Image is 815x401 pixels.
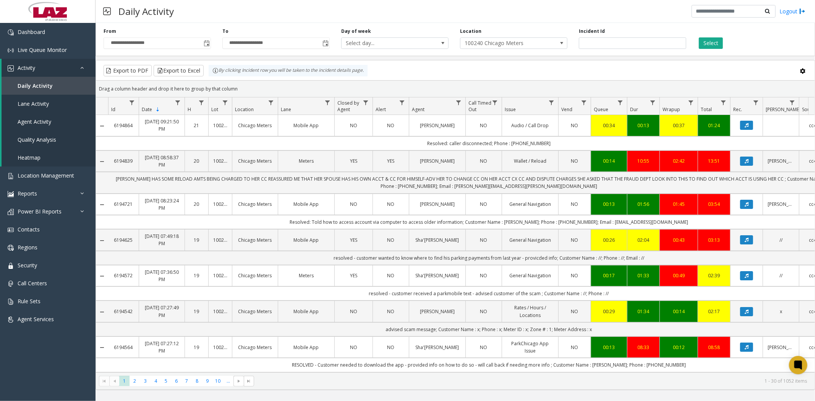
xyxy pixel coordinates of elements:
a: Total Filter Menu [718,97,729,108]
a: NO [378,272,404,279]
a: Wrapup Filter Menu [686,97,696,108]
a: 00:17 [596,272,622,279]
div: 00:13 [596,344,622,351]
label: From [104,28,116,35]
span: NO [571,272,578,279]
span: Page 3 [140,376,151,386]
label: To [222,28,228,35]
a: Wallet / Reload [507,157,554,165]
span: Page 2 [130,376,140,386]
a: 01:33 [632,272,655,279]
img: 'icon' [8,245,14,251]
img: 'icon' [8,191,14,197]
a: Collapse Details [96,238,108,244]
a: 02:42 [664,157,693,165]
a: NO [563,308,586,315]
a: Mobile App [283,236,330,244]
div: 08:58 [703,344,726,351]
a: NO [339,308,368,315]
a: General Navigation [507,200,554,208]
span: YES [350,237,357,243]
div: 00:37 [664,122,693,129]
a: [DATE] 08:58:37 PM [144,154,180,168]
a: 100240 [213,236,227,244]
a: Meters [283,272,330,279]
span: Id [111,106,115,113]
span: NO [350,122,357,129]
span: Wrapup [663,106,680,113]
span: Go to the last page [244,376,254,386]
label: Location [460,28,481,35]
span: Closed by Agent [337,100,359,113]
a: 100240 [213,200,227,208]
span: Dashboard [18,28,45,36]
a: Id Filter Menu [127,97,137,108]
img: infoIcon.svg [212,68,219,74]
a: 100240 [213,157,227,165]
div: By clicking Incident row you will be taken to the incident details page. [209,65,368,76]
a: Sha'[PERSON_NAME] [414,236,461,244]
button: Select [699,37,723,49]
a: Chicago Meters [237,157,273,165]
a: Chicago Meters [237,122,273,129]
div: 03:13 [703,236,726,244]
span: Lane Activity [18,100,49,107]
a: Activity [2,59,96,77]
div: 00:43 [664,236,693,244]
a: NO [470,308,497,315]
a: Parker Filter Menu [787,97,797,108]
span: NO [350,344,357,351]
a: Collapse Details [96,202,108,208]
a: Collapse Details [96,123,108,129]
span: Rule Sets [18,298,41,305]
a: NO [470,157,497,165]
a: General Navigation [507,236,554,244]
a: NO [563,200,586,208]
div: 00:14 [664,308,693,315]
a: Call Timed Out Filter Menu [490,97,500,108]
a: [PERSON_NAME] [768,157,794,165]
a: 00:26 [596,236,622,244]
span: Vend [561,106,572,113]
a: Chicago Meters [237,200,273,208]
a: [PERSON_NAME] [414,157,461,165]
div: 03:54 [703,200,726,208]
a: [DATE] 08:23:24 PM [144,197,180,212]
img: 'icon' [8,317,14,323]
a: Queue Filter Menu [615,97,625,108]
button: Export to Excel [154,65,204,76]
a: Mobile App [283,122,330,129]
a: 20 [190,200,204,208]
a: NO [470,236,497,244]
a: NO [470,344,497,351]
a: Meters [283,157,330,165]
a: NO [563,122,586,129]
div: 00:14 [596,157,622,165]
span: Alert [376,106,386,113]
a: [DATE] 07:36:50 PM [144,268,180,283]
a: Rates / Hours / Locations [507,304,554,319]
a: 6194625 [113,236,134,244]
div: 02:39 [703,272,726,279]
a: Lane Filter Menu [322,97,333,108]
a: [PERSON_NAME] [768,344,794,351]
span: Sortable [155,107,161,113]
a: Lot Filter Menu [220,97,230,108]
span: Page 10 [213,376,223,386]
a: Collapse Details [96,158,108,165]
a: 00:13 [632,122,655,129]
a: 00:12 [664,344,693,351]
div: Drag a column header and drop it here to group by that column [96,82,815,95]
a: 00:34 [596,122,622,129]
a: Collapse Details [96,344,108,351]
div: 00:13 [596,200,622,208]
span: Go to the next page [236,378,242,384]
a: NO [563,157,586,165]
a: NO [378,308,404,315]
img: 'icon' [8,29,14,36]
a: NO [378,122,404,129]
a: 100240 [213,122,227,129]
div: 00:49 [664,272,693,279]
a: 01:34 [632,308,655,315]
